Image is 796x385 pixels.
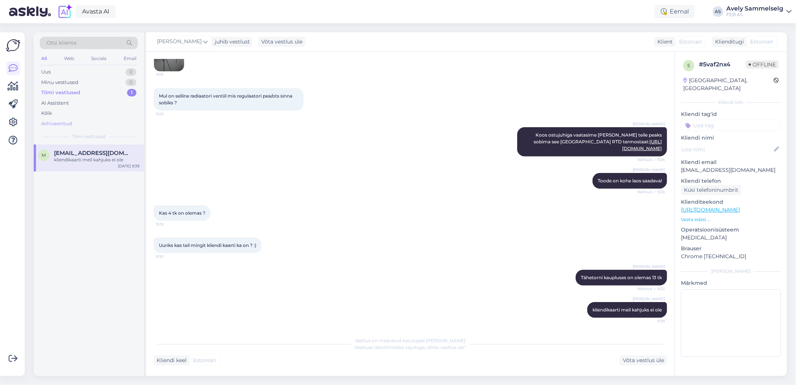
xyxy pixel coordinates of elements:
span: Koos ostujuhiga vaatasime [PERSON_NAME] teile peaks sobima see [GEOGRAPHIC_DATA] RTD termostaat: [534,132,663,151]
span: Uuriks kas teil mingit kliendi kaarti ka on ? :) [159,242,256,248]
span: [PERSON_NAME] [633,121,665,127]
div: Arhiveeritud [41,120,72,128]
div: All [40,54,48,63]
span: Nähtud ✓ 9:32 [637,286,665,292]
span: [PERSON_NAME] [157,38,202,46]
div: Kõik [41,110,52,117]
div: kliendikaarti meil kahjuks ei ole [54,156,139,163]
div: Tiimi vestlused [41,89,80,96]
div: Web [63,54,76,63]
p: Chrome [TECHNICAL_ID] [681,253,781,260]
span: M [42,152,46,158]
div: # 5vaf2nx4 [699,60,746,69]
div: Küsi telefoninumbrit [681,185,741,195]
span: Nähtud ✓ 9:26 [637,189,665,195]
span: 9:20 [156,111,184,117]
div: Klient [654,38,673,46]
img: Askly Logo [6,38,20,53]
div: Klienditugi [712,38,744,46]
span: kliendikaarti meil kahjuks ei ole [593,307,662,313]
span: Estonian [679,38,702,46]
span: 9:19 [156,72,184,77]
span: 9:30 [156,254,184,259]
div: [GEOGRAPHIC_DATA], [GEOGRAPHIC_DATA] [683,77,774,92]
p: Vaata edasi ... [681,216,781,223]
div: Email [122,54,138,63]
div: juhib vestlust [212,38,250,46]
span: 5 [688,63,690,68]
div: Kliendi info [681,99,781,106]
div: AS [713,6,723,17]
div: Eemal [655,5,695,18]
span: Nähtud ✓ 9:26 [637,157,665,162]
p: Brauser [681,245,781,253]
i: „Võtke vestlus üle” [425,344,466,350]
span: 9:39 [637,318,665,324]
div: [PERSON_NAME] [681,268,781,275]
p: Operatsioonisüsteem [681,226,781,234]
a: Avely SammelselgFEB AS [726,6,792,18]
span: Estonian [750,38,773,46]
span: Mul on selline radiaatori ventiil mis regulaatori pea/ots sinna sobiks ? [159,93,293,105]
div: AI Assistent [41,99,69,107]
span: Toode on kohe laos saadaval [598,178,662,183]
div: Kliendi keel [154,356,187,364]
div: Avely Sammelselg [726,6,783,12]
span: Tähetorni kaupluses on olemas 13 tk [581,275,662,280]
p: Kliendi nimi [681,134,781,142]
p: Kliendi email [681,158,781,166]
div: Minu vestlused [41,79,78,86]
a: Avasta AI [76,5,116,18]
div: Socials [90,54,108,63]
span: [PERSON_NAME] [633,264,665,269]
span: Offline [746,60,779,69]
span: 9:29 [156,221,184,227]
p: Klienditeekond [681,198,781,206]
div: Uus [41,68,51,76]
img: explore-ai [57,4,73,20]
span: Tiimi vestlused [72,133,106,140]
span: [PERSON_NAME] [633,296,665,302]
p: Märkmed [681,279,781,287]
span: [PERSON_NAME] [633,167,665,173]
p: [EMAIL_ADDRESS][DOMAIN_NAME] [681,166,781,174]
input: Lisa nimi [681,145,772,153]
div: 0 [126,79,136,86]
a: [URL][DOMAIN_NAME] [681,206,740,213]
span: Kas 4 tk on olemas ? [159,210,205,216]
p: [MEDICAL_DATA] [681,234,781,242]
span: Estonian [193,356,216,364]
p: Kliendi tag'id [681,110,781,118]
p: Kliendi telefon [681,177,781,185]
div: Võta vestlus üle [258,37,305,47]
div: Võta vestlus üle [620,355,667,365]
div: 1 [127,89,136,96]
div: FEB AS [726,12,783,18]
span: Vestluse ülevõtmiseks vajutage [355,344,466,350]
input: Lisa tag [681,120,781,131]
span: Otsi kliente [46,39,76,47]
span: Vestlus on määratud kasutajale [PERSON_NAME] [355,338,466,343]
div: [DATE] 9:39 [118,163,139,169]
div: 0 [126,68,136,76]
span: Maksim.ivanov@tptlive.ee [54,150,132,156]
